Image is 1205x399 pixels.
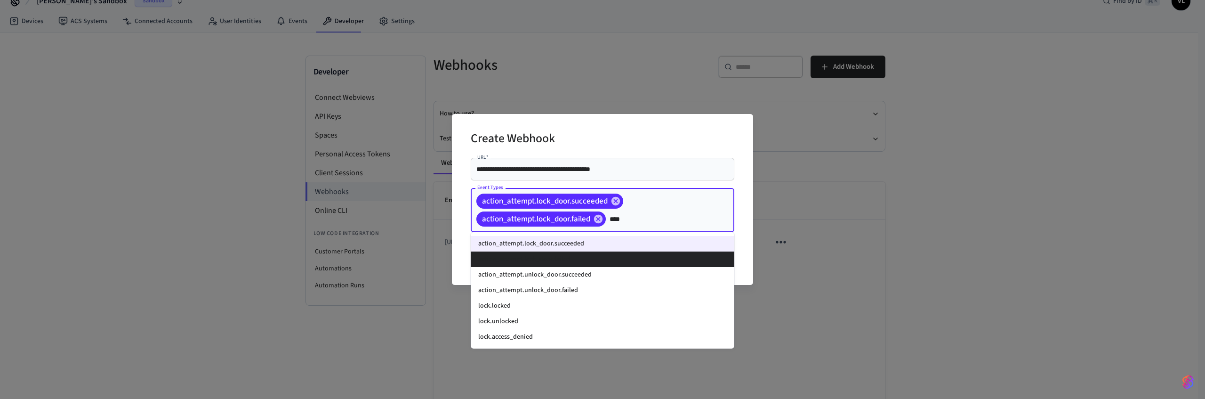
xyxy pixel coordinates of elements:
div: action_attempt.lock_door.failed [476,212,606,227]
label: URL [477,154,488,161]
li: lock.unlocked [471,314,734,329]
li: action_attempt.unlock_door.failed [471,283,734,298]
li: action_attempt.unlock_door.succeeded [471,267,734,283]
img: SeamLogoGradient.69752ec5.svg [1182,375,1194,390]
h2: Create Webhook [471,125,555,154]
li: action_attempt.lock_door.succeeded [471,236,734,252]
div: action_attempt.lock_door.succeeded [476,194,623,209]
span: action_attempt.lock_door.failed [476,214,596,224]
li: action_attempt.lock_door.failed [471,252,734,267]
span: action_attempt.lock_door.succeeded [476,196,613,206]
li: lock.access_denied [471,329,734,345]
li: lock.locked [471,298,734,314]
label: Event Types [477,184,503,191]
